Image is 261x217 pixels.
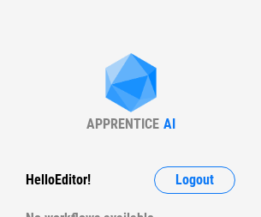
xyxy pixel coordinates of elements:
div: APPRENTICE [86,116,159,132]
span: Logout [175,173,214,187]
button: Logout [154,166,235,194]
div: AI [163,116,175,132]
div: Hello Editor ! [26,166,91,194]
img: Apprentice AI [97,53,165,116]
